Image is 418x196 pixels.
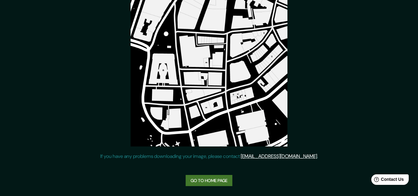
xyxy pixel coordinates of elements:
[100,153,318,160] p: If you have any problems downloading your image, please contact .
[363,172,411,189] iframe: Help widget launcher
[241,153,317,159] a: [EMAIL_ADDRESS][DOMAIN_NAME]
[186,175,232,186] a: Go to home page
